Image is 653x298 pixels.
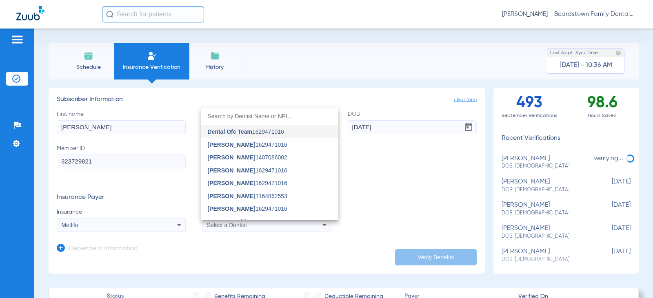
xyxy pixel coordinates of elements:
[208,193,287,199] span: 1164862553
[208,128,252,135] span: Dental Ofc Team
[208,205,255,212] span: [PERSON_NAME]
[208,206,287,212] span: 1629471016
[208,142,287,148] span: 1629471016
[208,154,255,161] span: [PERSON_NAME]
[208,180,255,186] span: [PERSON_NAME]
[208,219,251,225] span: Prepay Provider
[208,168,287,173] span: 1629471016
[208,129,284,135] span: 1629471016
[208,219,283,225] span: 1629471016
[208,155,287,160] span: 1407086002
[208,141,255,148] span: [PERSON_NAME]
[201,108,338,125] input: dropdown search
[208,180,287,186] span: 1629471016
[208,193,255,199] span: [PERSON_NAME]
[208,167,255,174] span: [PERSON_NAME]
